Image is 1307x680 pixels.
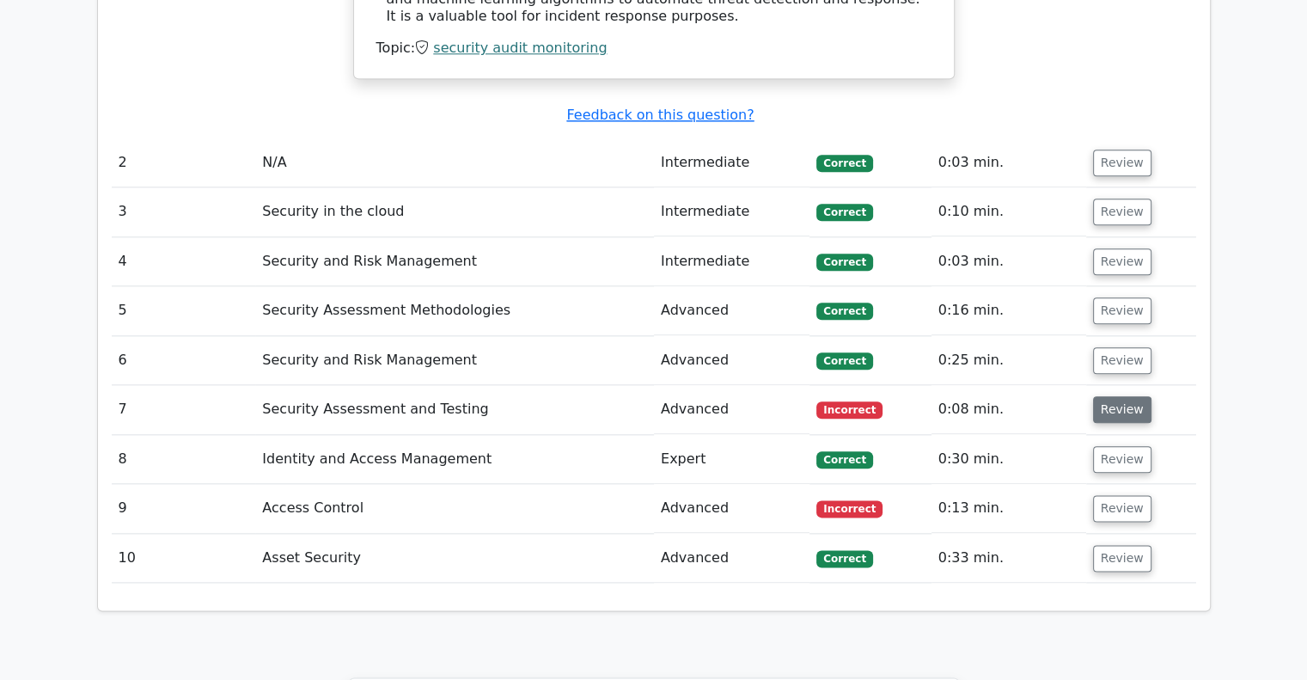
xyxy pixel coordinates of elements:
[1093,396,1151,423] button: Review
[816,352,872,370] span: Correct
[931,336,1086,385] td: 0:25 min.
[654,435,809,484] td: Expert
[816,204,872,221] span: Correct
[255,484,654,533] td: Access Control
[816,550,872,567] span: Correct
[816,401,883,419] span: Incorrect
[654,286,809,335] td: Advanced
[816,155,872,172] span: Correct
[931,435,1086,484] td: 0:30 min.
[654,534,809,583] td: Advanced
[816,254,872,271] span: Correct
[376,40,931,58] div: Topic:
[816,500,883,518] span: Incorrect
[654,187,809,236] td: Intermediate
[816,451,872,469] span: Correct
[1093,446,1151,473] button: Review
[112,237,256,286] td: 4
[255,534,654,583] td: Asset Security
[255,187,654,236] td: Security in the cloud
[1093,495,1151,522] button: Review
[112,534,256,583] td: 10
[112,286,256,335] td: 5
[654,138,809,187] td: Intermediate
[255,435,654,484] td: Identity and Access Management
[931,237,1086,286] td: 0:03 min.
[931,138,1086,187] td: 0:03 min.
[931,286,1086,335] td: 0:16 min.
[654,237,809,286] td: Intermediate
[255,336,654,385] td: Security and Risk Management
[112,336,256,385] td: 6
[931,187,1086,236] td: 0:10 min.
[816,303,872,320] span: Correct
[566,107,754,123] a: Feedback on this question?
[1093,150,1151,176] button: Review
[112,138,256,187] td: 2
[112,187,256,236] td: 3
[654,484,809,533] td: Advanced
[1093,248,1151,275] button: Review
[255,138,654,187] td: N/A
[931,484,1086,533] td: 0:13 min.
[1093,297,1151,324] button: Review
[1093,199,1151,225] button: Review
[112,385,256,434] td: 7
[112,435,256,484] td: 8
[1093,545,1151,572] button: Review
[931,385,1086,434] td: 0:08 min.
[931,534,1086,583] td: 0:33 min.
[433,40,607,56] a: security audit monitoring
[654,385,809,434] td: Advanced
[255,286,654,335] td: Security Assessment Methodologies
[654,336,809,385] td: Advanced
[255,237,654,286] td: Security and Risk Management
[255,385,654,434] td: Security Assessment and Testing
[1093,347,1151,374] button: Review
[112,484,256,533] td: 9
